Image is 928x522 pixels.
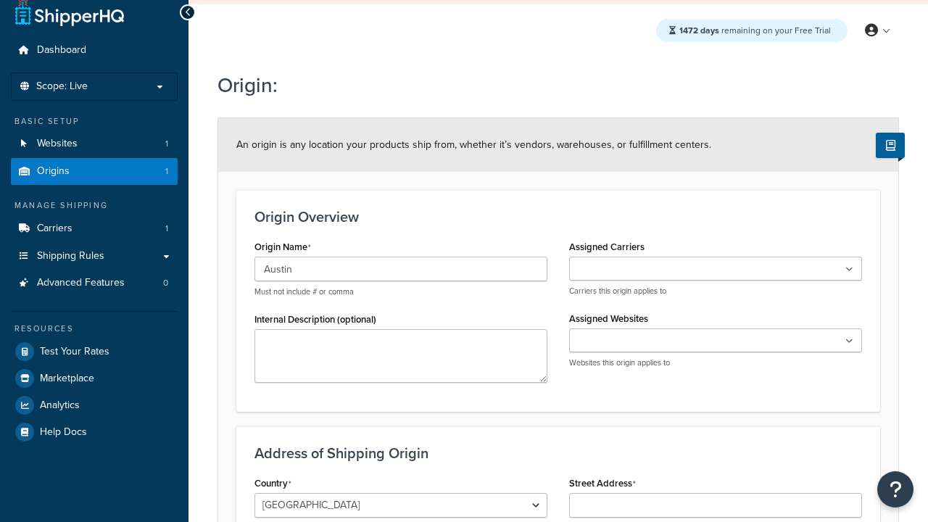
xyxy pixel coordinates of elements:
div: Manage Shipping [11,199,178,212]
button: Show Help Docs [876,133,905,158]
label: Origin Name [254,241,311,253]
label: Assigned Carriers [569,241,645,252]
div: Resources [11,323,178,335]
button: Open Resource Center [877,471,913,507]
a: Websites1 [11,130,178,157]
a: Dashboard [11,37,178,64]
span: Websites [37,138,78,150]
span: 0 [163,277,168,289]
strong: 1472 days [679,24,719,37]
h3: Origin Overview [254,209,862,225]
a: Carriers1 [11,215,178,242]
span: 1 [165,223,168,235]
span: Scope: Live [36,80,88,93]
span: 1 [165,165,168,178]
a: Advanced Features0 [11,270,178,297]
a: Help Docs [11,419,178,445]
div: Basic Setup [11,115,178,128]
span: An origin is any location your products ship from, whether it’s vendors, warehouses, or fulfillme... [236,137,711,152]
span: Dashboard [37,44,86,57]
span: remaining on your Free Trial [679,24,831,37]
p: Must not include # or comma [254,286,547,297]
label: Assigned Websites [569,313,648,324]
h1: Origin: [217,71,881,99]
a: Marketplace [11,365,178,391]
span: Help Docs [40,426,87,439]
span: Marketplace [40,373,94,385]
span: Carriers [37,223,72,235]
li: Carriers [11,215,178,242]
span: Origins [37,165,70,178]
a: Test Your Rates [11,339,178,365]
span: Advanced Features [37,277,125,289]
label: Country [254,478,291,489]
span: Test Your Rates [40,346,109,358]
span: 1 [165,138,168,150]
a: Origins1 [11,158,178,185]
li: Websites [11,130,178,157]
label: Internal Description (optional) [254,314,376,325]
label: Street Address [569,478,636,489]
a: Analytics [11,392,178,418]
li: Origins [11,158,178,185]
span: Analytics [40,399,80,412]
h3: Address of Shipping Origin [254,445,862,461]
span: Shipping Rules [37,250,104,262]
p: Carriers this origin applies to [569,286,862,297]
p: Websites this origin applies to [569,357,862,368]
li: Advanced Features [11,270,178,297]
a: Shipping Rules [11,243,178,270]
